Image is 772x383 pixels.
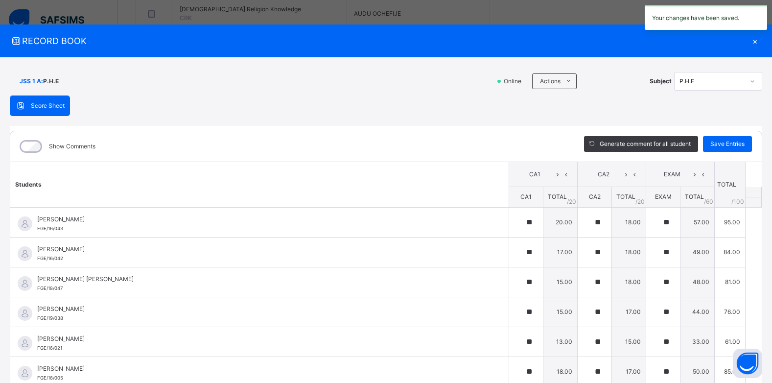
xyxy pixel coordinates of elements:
td: 17.00 [543,237,578,267]
span: / 20 [567,197,576,206]
div: P.H.E [679,77,744,86]
td: 20.00 [543,207,578,237]
div: Your changes have been saved. [645,5,767,30]
span: FGE/16/043 [37,226,63,231]
span: Online [503,77,527,86]
span: EXAM [655,193,672,200]
img: default.svg [18,246,32,261]
td: 44.00 [680,297,715,327]
span: FGE/16/005 [37,375,63,381]
span: Score Sheet [31,101,65,110]
td: 48.00 [680,267,715,297]
span: [PERSON_NAME] [37,245,487,254]
th: TOTAL [715,162,746,208]
span: FGE/18/047 [37,286,63,291]
span: TOTAL [685,193,704,200]
td: 49.00 [680,237,715,267]
td: 81.00 [715,267,746,297]
span: [PERSON_NAME] [37,215,487,224]
span: [PERSON_NAME] [37,364,487,373]
span: FGE/16/021 [37,345,62,351]
span: Actions [540,77,561,86]
button: Open asap [733,349,762,378]
span: CA2 [585,170,622,179]
span: FGE/16/042 [37,256,63,261]
td: 33.00 [680,327,715,357]
img: default.svg [18,306,32,321]
span: Students [15,181,42,188]
td: 13.00 [543,327,578,357]
span: P.H.E [43,77,59,86]
span: CA1 [520,193,532,200]
img: default.svg [18,276,32,291]
div: × [748,34,762,48]
img: default.svg [18,216,32,231]
span: /100 [731,197,744,206]
td: 18.00 [612,237,646,267]
span: [PERSON_NAME] [37,335,487,343]
td: 84.00 [715,237,746,267]
span: Subject [650,77,672,86]
span: TOTAL [616,193,635,200]
span: TOTAL [548,193,567,200]
img: default.svg [18,336,32,351]
span: CA1 [516,170,553,179]
td: 15.00 [612,327,646,357]
span: / 20 [635,197,645,206]
td: 57.00 [680,207,715,237]
span: Save Entries [710,140,745,148]
span: CA2 [589,193,601,200]
td: 95.00 [715,207,746,237]
td: 17.00 [612,297,646,327]
span: FGE/19/038 [37,315,63,321]
td: 18.00 [612,267,646,297]
label: Show Comments [49,142,95,151]
span: EXAM [654,170,690,179]
td: 61.00 [715,327,746,357]
span: JSS 1 A : [20,77,43,86]
span: / 60 [704,197,713,206]
td: 15.00 [543,297,578,327]
span: [PERSON_NAME] [PERSON_NAME] [37,275,487,284]
img: default.svg [18,366,32,381]
span: Generate comment for all student [600,140,691,148]
span: [PERSON_NAME] [37,305,487,313]
span: RECORD BOOK [10,34,748,48]
td: 76.00 [715,297,746,327]
td: 15.00 [543,267,578,297]
td: 18.00 [612,207,646,237]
